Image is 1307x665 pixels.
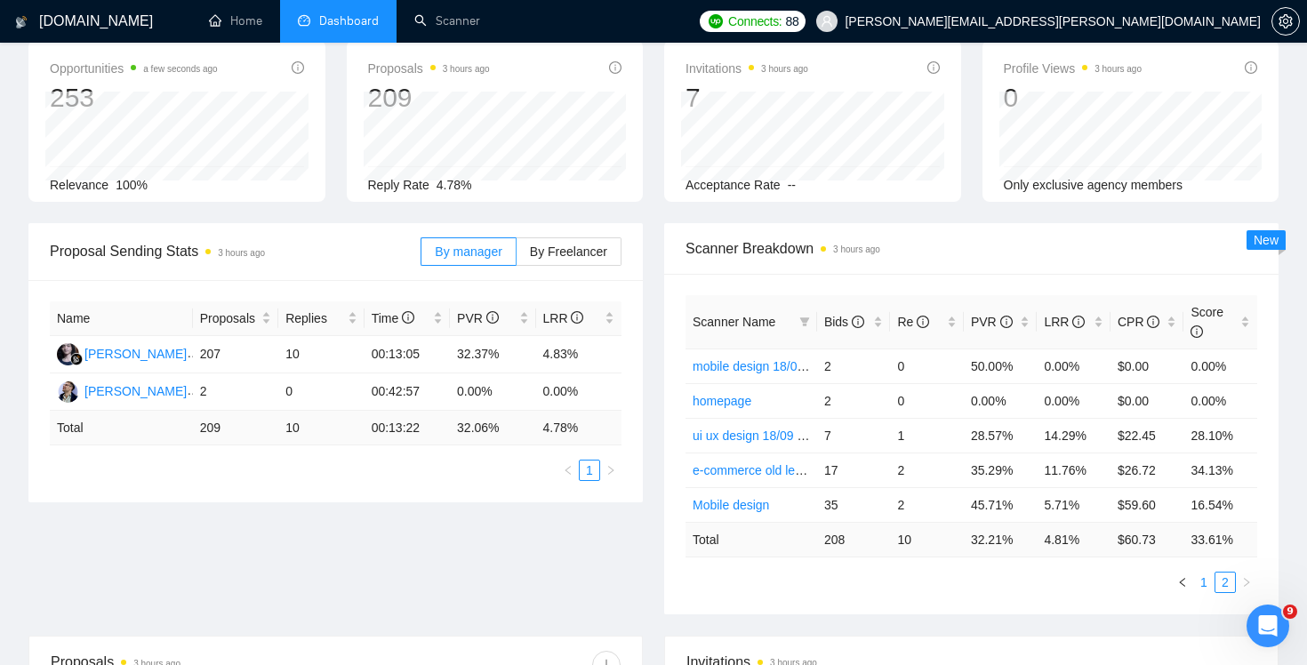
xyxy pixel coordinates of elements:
[693,315,775,329] span: Scanner Name
[890,349,964,383] td: 0
[580,461,599,480] a: 1
[50,58,218,79] span: Opportunities
[605,465,616,476] span: right
[365,373,450,411] td: 00:42:57
[1037,418,1111,453] td: 14.29%
[1004,58,1143,79] span: Profile Views
[1194,573,1214,592] a: 1
[1118,315,1159,329] span: CPR
[486,311,499,324] span: info-circle
[817,487,891,522] td: 35
[1072,316,1085,328] span: info-circle
[1183,453,1257,487] td: 34.13%
[450,411,535,445] td: 32.06 %
[1172,572,1193,593] li: Previous Page
[1183,487,1257,522] td: 16.54%
[1247,605,1289,647] iframe: Intercom live chat
[209,13,262,28] a: homeHome
[964,349,1038,383] td: 50.00%
[609,61,621,74] span: info-circle
[70,353,83,365] img: gigradar-bm.png
[1037,349,1111,383] td: 0.00%
[365,411,450,445] td: 00:13:22
[543,311,584,325] span: LRR
[368,58,490,79] span: Proposals
[1000,316,1013,328] span: info-circle
[1037,487,1111,522] td: 5.71%
[57,346,187,360] a: RS[PERSON_NAME]
[824,315,864,329] span: Bids
[557,460,579,481] li: Previous Page
[1215,573,1235,592] a: 2
[1037,522,1111,557] td: 4.81 %
[817,418,891,453] td: 7
[1271,7,1300,36] button: setting
[1095,64,1142,74] time: 3 hours ago
[817,453,891,487] td: 17
[414,13,480,28] a: searchScanner
[1183,349,1257,383] td: 0.00%
[964,522,1038,557] td: 32.21 %
[298,14,310,27] span: dashboard
[193,373,278,411] td: 2
[600,460,621,481] button: right
[799,316,810,327] span: filter
[1241,577,1252,588] span: right
[728,12,782,31] span: Connects:
[1111,453,1184,487] td: $26.72
[1236,572,1257,593] button: right
[285,308,343,328] span: Replies
[368,81,490,115] div: 209
[571,311,583,324] span: info-circle
[1215,572,1236,593] li: 2
[785,12,798,31] span: 88
[693,498,769,512] a: Mobile design
[143,64,217,74] time: a few seconds ago
[365,336,450,373] td: 00:13:05
[530,244,607,259] span: By Freelancer
[1037,383,1111,418] td: 0.00%
[116,178,148,192] span: 100%
[890,522,964,557] td: 10
[890,487,964,522] td: 2
[278,411,364,445] td: 10
[57,343,79,365] img: RS
[1245,61,1257,74] span: info-circle
[686,178,781,192] span: Acceptance Rate
[1037,453,1111,487] td: 11.76%
[817,522,891,557] td: 208
[15,8,28,36] img: logo
[817,383,891,418] td: 2
[1271,14,1300,28] a: setting
[686,81,808,115] div: 7
[50,81,218,115] div: 253
[1183,522,1257,557] td: 33.61 %
[796,308,814,335] span: filter
[964,383,1038,418] td: 0.00%
[890,418,964,453] td: 1
[368,178,429,192] span: Reply Rate
[1111,349,1184,383] td: $0.00
[852,316,864,328] span: info-circle
[917,316,929,328] span: info-circle
[443,64,490,74] time: 3 hours ago
[833,244,880,254] time: 3 hours ago
[278,301,364,336] th: Replies
[1177,577,1188,588] span: left
[686,522,817,557] td: Total
[693,359,963,373] a: mobile design 18/09 cover letter another first part
[890,453,964,487] td: 2
[971,315,1013,329] span: PVR
[693,463,813,477] a: e-commerce old letter
[686,58,808,79] span: Invitations
[1044,315,1085,329] span: LRR
[788,178,796,192] span: --
[1111,418,1184,453] td: $22.45
[964,487,1038,522] td: 45.71%
[435,244,501,259] span: By manager
[686,237,1257,260] span: Scanner Breakdown
[372,311,414,325] span: Time
[437,178,472,192] span: 4.78%
[563,465,573,476] span: left
[1172,572,1193,593] button: left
